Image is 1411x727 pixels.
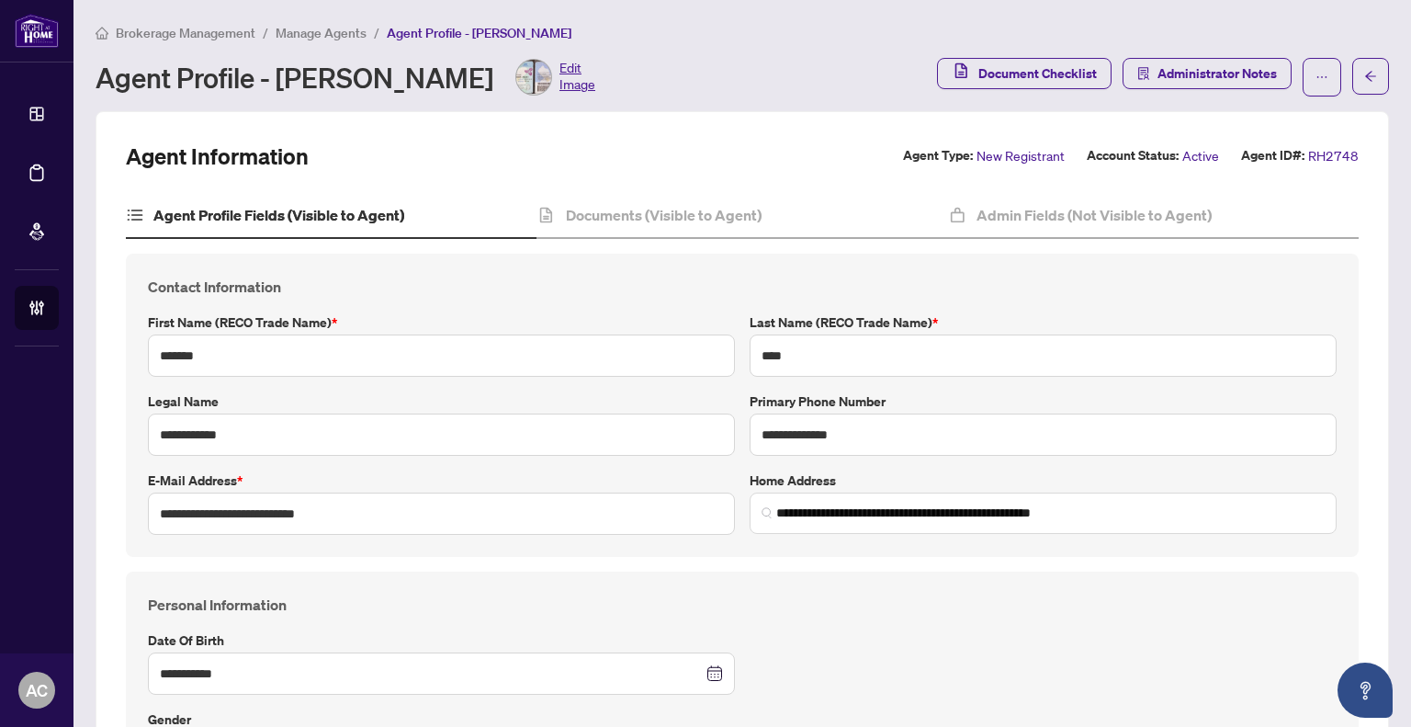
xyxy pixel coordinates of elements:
span: home [96,27,108,40]
h2: Agent Information [126,142,309,171]
h4: Documents (Visible to Agent) [566,204,762,226]
span: arrow-left [1364,70,1377,83]
span: AC [26,677,48,703]
span: Agent Profile - [PERSON_NAME] [387,25,571,41]
label: First Name (RECO Trade Name) [148,312,735,333]
span: Active [1182,145,1219,166]
label: Date of Birth [148,630,735,651]
label: Legal Name [148,392,735,412]
span: Brokerage Management [116,25,255,41]
h4: Agent Profile Fields (Visible to Agent) [153,204,404,226]
li: / [263,22,268,43]
button: Document Checklist [937,58,1112,89]
span: Administrator Notes [1157,59,1277,88]
label: Agent Type: [903,145,973,166]
span: Edit Image [559,59,595,96]
button: Open asap [1338,663,1393,718]
h4: Admin Fields (Not Visible to Agent) [976,204,1212,226]
label: E-mail Address [148,471,735,491]
span: ellipsis [1315,71,1328,84]
span: Manage Agents [276,25,367,41]
label: Last Name (RECO Trade Name) [750,312,1337,333]
div: Agent Profile - [PERSON_NAME] [96,59,595,96]
span: solution [1137,67,1150,80]
h4: Personal Information [148,594,1337,616]
img: Profile Icon [516,60,551,95]
button: Administrator Notes [1123,58,1292,89]
li: / [374,22,379,43]
label: Agent ID#: [1241,145,1304,166]
label: Account Status: [1087,145,1179,166]
img: search_icon [762,507,773,518]
h4: Contact Information [148,276,1337,298]
label: Home Address [750,471,1337,491]
span: Document Checklist [978,59,1097,88]
img: logo [15,14,59,48]
span: RH2748 [1308,145,1359,166]
label: Primary Phone Number [750,392,1337,412]
span: New Registrant [976,145,1065,166]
